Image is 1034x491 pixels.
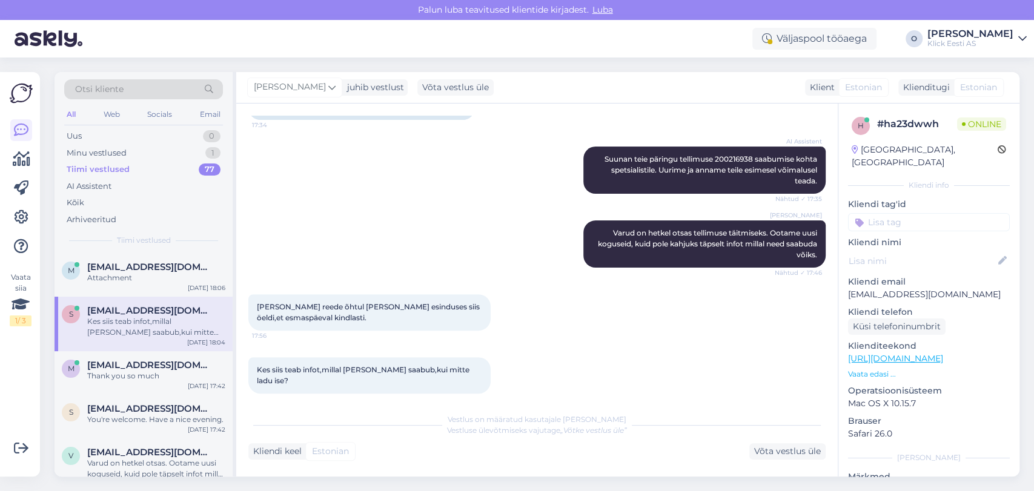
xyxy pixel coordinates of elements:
[254,81,326,94] span: [PERSON_NAME]
[848,369,1010,380] p: Vaata edasi ...
[898,81,950,94] div: Klienditugi
[845,81,882,94] span: Estonian
[87,262,213,272] span: mikknurga@gmail.com
[67,130,82,142] div: Uus
[87,272,225,283] div: Attachment
[849,254,996,268] input: Lisa nimi
[957,117,1006,131] span: Online
[927,29,1027,48] a: [PERSON_NAME]Klick Eesti AS
[927,39,1013,48] div: Klick Eesti AS
[960,81,997,94] span: Estonian
[848,353,943,364] a: [URL][DOMAIN_NAME]
[848,213,1010,231] input: Lisa tag
[906,30,923,47] div: O
[75,83,124,96] span: Otsi kliente
[848,306,1010,318] p: Kliendi telefon
[10,272,31,326] div: Vaata siia
[848,340,1010,352] p: Klienditeekond
[589,4,617,15] span: Luba
[68,364,75,373] span: m
[598,228,819,259] span: Varud on hetkel otsas tellimuse täitmiseks. Ootame uusi koguseid, kuid pole kahjuks täpselt infot...
[203,130,220,142] div: 0
[848,384,1010,397] p: Operatsioonisüsteem
[67,163,130,176] div: Tiimi vestlused
[257,302,482,322] span: [PERSON_NAME] reede õhtul [PERSON_NAME] esinduses siis öeldi,et esmaspäeval kindlasti.
[417,79,494,96] div: Võta vestlus üle
[448,415,626,424] span: Vestlus on määratud kasutajale [PERSON_NAME]
[68,451,73,460] span: v
[205,147,220,159] div: 1
[69,407,73,417] span: s
[87,403,213,414] span: sergei.pligunov10@gmail.com
[252,120,297,130] span: 17:34
[64,107,78,122] div: All
[858,121,864,130] span: h
[87,371,225,381] div: Thank you so much
[188,381,225,390] div: [DATE] 17:42
[87,360,213,371] span: mardihamilad74@gmail.com
[848,452,1010,463] div: [PERSON_NAME]
[67,197,84,209] div: Kõik
[87,458,225,479] div: Varud on hetkel otsas. Ootame uusi koguseid, kuid pole täpselt infot millal need saabuda võiks.
[848,180,1010,191] div: Kliendi info
[775,268,822,277] span: Nähtud ✓ 17:46
[342,81,404,94] div: juhib vestlust
[199,163,220,176] div: 77
[187,338,225,347] div: [DATE] 18:04
[312,445,349,458] span: Estonian
[560,426,627,435] i: „Võtke vestlus üle”
[848,275,1010,288] p: Kliendi email
[848,236,1010,249] p: Kliendi nimi
[67,147,127,159] div: Minu vestlused
[775,194,822,203] span: Nähtud ✓ 17:35
[10,315,31,326] div: 1 / 3
[770,211,822,220] span: [PERSON_NAME]
[188,425,225,434] div: [DATE] 17:42
[68,266,75,275] span: m
[197,107,223,122] div: Email
[848,318,946,335] div: Küsi telefoninumbrit
[447,426,627,435] span: Vestluse ülevõtmiseks vajutage
[927,29,1013,39] div: [PERSON_NAME]
[805,81,835,94] div: Klient
[852,143,998,169] div: [GEOGRAPHIC_DATA], [GEOGRAPHIC_DATA]
[252,394,297,403] span: 18:04
[87,414,225,425] div: You're welcome. Have a nice evening.
[752,28,877,50] div: Väljaspool tööaega
[145,107,174,122] div: Socials
[848,198,1010,211] p: Kliendi tag'id
[69,309,73,318] span: s
[848,288,1010,301] p: [EMAIL_ADDRESS][DOMAIN_NAME]
[605,154,819,185] span: Suunan teie päringu tellimuse 200216938 saabumise kohta spetsialistile. Uurime ja anname teile es...
[117,235,171,246] span: Tiimi vestlused
[10,82,33,105] img: Askly Logo
[848,397,1010,410] p: Mac OS X 10.15.7
[188,283,225,292] div: [DATE] 18:06
[67,180,111,193] div: AI Assistent
[67,214,116,226] div: Arhiveeritud
[848,427,1010,440] p: Safari 26.0
[877,117,957,131] div: # ha23dwwh
[248,445,302,458] div: Kliendi keel
[848,470,1010,483] p: Märkmed
[252,331,297,340] span: 17:56
[101,107,122,122] div: Web
[749,443,826,460] div: Võta vestlus üle
[257,365,471,385] span: Kes siis teab infot,millal [PERSON_NAME] saabub,kui mitte ladu ise?
[848,415,1010,427] p: Brauser
[777,137,822,146] span: AI Assistent
[87,316,225,338] div: Kes siis teab infot,millal [PERSON_NAME] saabub,kui mitte ladu ise?
[87,305,213,316] span: sergei@fctallinn.ee
[87,447,213,458] span: veipervaido2@gmail.com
